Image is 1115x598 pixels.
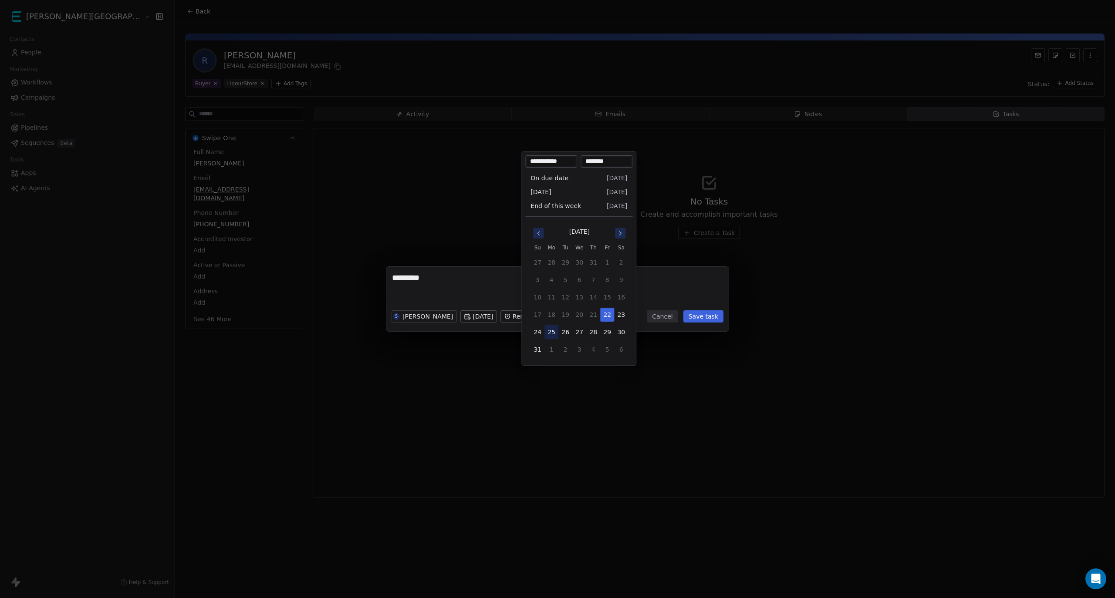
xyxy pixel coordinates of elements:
[614,290,628,304] button: 16
[586,255,600,269] button: 31
[544,308,558,322] button: 18
[569,227,590,236] div: [DATE]
[607,188,627,196] span: [DATE]
[572,255,586,269] button: 30
[544,243,558,252] th: Monday
[532,227,544,239] button: Go to previous month
[600,325,614,339] button: 29
[530,188,551,196] span: [DATE]
[614,325,628,339] button: 30
[544,343,558,356] button: 1
[614,308,628,322] button: 23
[586,290,600,304] button: 14
[572,308,586,322] button: 20
[530,202,581,210] span: End of this week
[530,325,544,339] button: 24
[558,243,572,252] th: Tuesday
[544,273,558,287] button: 4
[530,308,544,322] button: 17
[572,243,586,252] th: Wednesday
[530,174,568,182] span: On due date
[544,325,558,339] button: 25
[530,255,544,269] button: 27
[544,290,558,304] button: 11
[586,308,600,322] button: 21
[586,325,600,339] button: 28
[607,202,627,210] span: [DATE]
[614,343,628,356] button: 6
[558,255,572,269] button: 29
[600,243,614,252] th: Friday
[558,308,572,322] button: 19
[607,174,627,182] span: [DATE]
[530,243,544,252] th: Sunday
[558,290,572,304] button: 12
[600,343,614,356] button: 5
[572,273,586,287] button: 6
[558,325,572,339] button: 26
[558,343,572,356] button: 2
[586,343,600,356] button: 4
[572,325,586,339] button: 27
[614,255,628,269] button: 2
[530,273,544,287] button: 3
[572,343,586,356] button: 3
[544,255,558,269] button: 28
[600,308,614,322] button: 22
[614,227,626,239] button: Go to next month
[614,273,628,287] button: 9
[558,273,572,287] button: 5
[600,290,614,304] button: 15
[572,290,586,304] button: 13
[614,243,628,252] th: Saturday
[586,243,600,252] th: Thursday
[586,273,600,287] button: 7
[600,255,614,269] button: 1
[600,273,614,287] button: 8
[530,343,544,356] button: 31
[530,290,544,304] button: 10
